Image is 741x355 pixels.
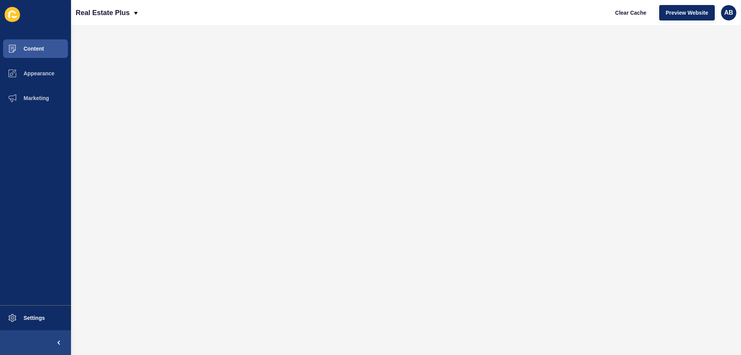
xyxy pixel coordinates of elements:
button: Clear Cache [609,5,653,20]
span: Preview Website [666,9,708,17]
button: Preview Website [659,5,715,20]
span: AB [724,9,733,17]
span: Clear Cache [615,9,646,17]
p: Real Estate Plus [76,3,130,22]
